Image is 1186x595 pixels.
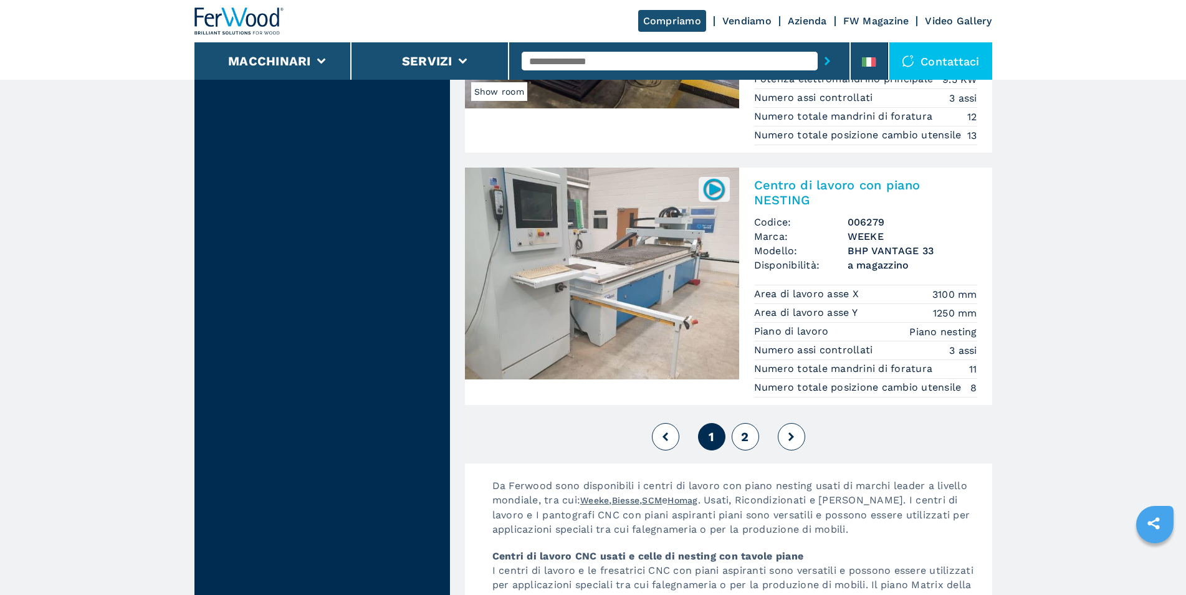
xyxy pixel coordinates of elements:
[754,229,848,244] span: Marca:
[732,423,759,450] button: 2
[848,244,977,258] h3: BHP VANTAGE 33
[932,287,977,302] em: 3100 mm
[925,15,992,27] a: Video Gallery
[1138,508,1169,539] a: sharethis
[969,362,977,376] em: 11
[949,91,977,105] em: 3 assi
[480,478,992,549] p: Da Ferwood sono disponibili i centri di lavoro con piano nesting usati di marchi leader a livello...
[465,168,992,405] a: Centro di lavoro con piano NESTING WEEKE BHP VANTAGE 33006279Centro di lavoro con piano NESTINGCo...
[754,362,936,376] p: Numero totale mandrini di foratura
[818,47,837,75] button: submit-button
[788,15,827,27] a: Azienda
[402,54,452,69] button: Servizi
[580,495,609,505] a: Weeke
[667,495,697,505] a: Homag
[228,54,311,69] button: Macchinari
[754,343,876,357] p: Numero assi controllati
[741,429,748,444] span: 2
[1133,539,1177,586] iframe: Chat
[194,7,284,35] img: Ferwood
[949,343,977,358] em: 3 assi
[967,110,977,124] em: 12
[754,325,832,338] p: Piano di lavoro
[754,244,848,258] span: Modello:
[933,306,977,320] em: 1250 mm
[702,177,726,201] img: 006279
[471,82,527,101] span: Show room
[902,55,914,67] img: Contattaci
[754,215,848,229] span: Codice:
[722,15,772,27] a: Vendiamo
[754,287,863,301] p: Area di lavoro asse X
[970,381,977,395] em: 8
[754,128,965,142] p: Numero totale posizione cambio utensile
[465,168,739,379] img: Centro di lavoro con piano NESTING WEEKE BHP VANTAGE 33
[492,550,804,562] strong: Centri di lavoro CNC usati e celle di nesting con tavole piane
[848,258,977,272] span: a magazzino
[754,110,936,123] p: Numero totale mandrini di foratura
[709,429,714,444] span: 1
[612,495,640,505] a: Biesse
[754,178,977,207] h2: Centro di lavoro con piano NESTING
[754,91,876,105] p: Numero assi controllati
[754,306,861,320] p: Area di lavoro asse Y
[848,229,977,244] h3: WEEKE
[967,128,977,143] em: 13
[848,215,977,229] h3: 006279
[642,495,662,505] a: SCM
[889,42,992,80] div: Contattaci
[754,381,965,394] p: Numero totale posizione cambio utensile
[843,15,909,27] a: FW Magazine
[754,258,848,272] span: Disponibilità:
[638,10,706,32] a: Compriamo
[909,325,977,339] em: Piano nesting
[698,423,725,450] button: 1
